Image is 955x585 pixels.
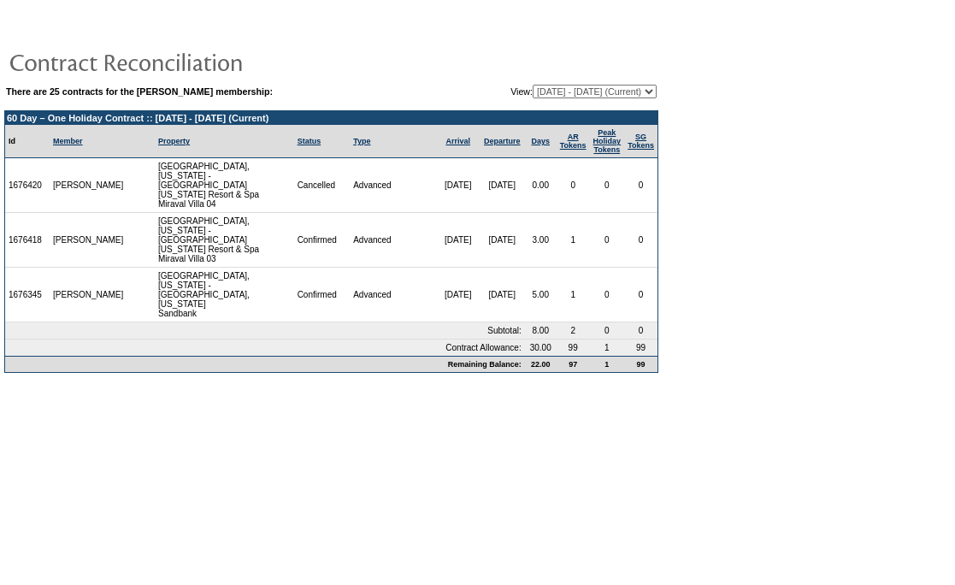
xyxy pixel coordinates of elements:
[624,158,657,213] td: 0
[590,158,625,213] td: 0
[9,44,351,79] img: pgTtlContractReconciliation.gif
[557,340,590,356] td: 99
[436,268,479,322] td: [DATE]
[53,137,83,145] a: Member
[350,213,436,268] td: Advanced
[350,268,436,322] td: Advanced
[525,356,557,372] td: 22.00
[5,213,50,268] td: 1676418
[624,213,657,268] td: 0
[628,133,654,150] a: SGTokens
[5,268,50,322] td: 1676345
[50,268,127,322] td: [PERSON_NAME]
[525,268,557,322] td: 5.00
[557,268,590,322] td: 1
[531,137,550,145] a: Days
[593,128,622,154] a: Peak HolidayTokens
[155,158,294,213] td: [GEOGRAPHIC_DATA], [US_STATE] - [GEOGRAPHIC_DATA] [US_STATE] Resort & Spa Miraval Villa 04
[484,137,521,145] a: Departure
[353,137,370,145] a: Type
[590,268,625,322] td: 0
[5,158,50,213] td: 1676420
[557,356,590,372] td: 97
[590,322,625,340] td: 0
[590,340,625,356] td: 1
[480,213,525,268] td: [DATE]
[427,85,657,98] td: View:
[294,158,351,213] td: Cancelled
[590,356,625,372] td: 1
[5,111,657,125] td: 60 Day – One Holiday Contract :: [DATE] - [DATE] (Current)
[50,213,127,268] td: [PERSON_NAME]
[436,158,479,213] td: [DATE]
[5,340,525,356] td: Contract Allowance:
[560,133,587,150] a: ARTokens
[436,213,479,268] td: [DATE]
[525,322,557,340] td: 8.00
[155,213,294,268] td: [GEOGRAPHIC_DATA], [US_STATE] - [GEOGRAPHIC_DATA] [US_STATE] Resort & Spa Miraval Villa 03
[525,158,557,213] td: 0.00
[525,213,557,268] td: 3.00
[557,213,590,268] td: 1
[557,322,590,340] td: 2
[624,322,657,340] td: 0
[5,356,525,372] td: Remaining Balance:
[557,158,590,213] td: 0
[624,268,657,322] td: 0
[155,268,294,322] td: [GEOGRAPHIC_DATA], [US_STATE] - [GEOGRAPHIC_DATA], [US_STATE] Sandbank
[5,125,50,158] td: Id
[6,86,273,97] b: There are 25 contracts for the [PERSON_NAME] membership:
[624,356,657,372] td: 99
[5,322,525,340] td: Subtotal:
[624,340,657,356] td: 99
[298,137,321,145] a: Status
[590,213,625,268] td: 0
[50,158,127,213] td: [PERSON_NAME]
[525,340,557,356] td: 30.00
[445,137,470,145] a: Arrival
[294,213,351,268] td: Confirmed
[350,158,436,213] td: Advanced
[480,158,525,213] td: [DATE]
[294,268,351,322] td: Confirmed
[158,137,190,145] a: Property
[480,268,525,322] td: [DATE]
